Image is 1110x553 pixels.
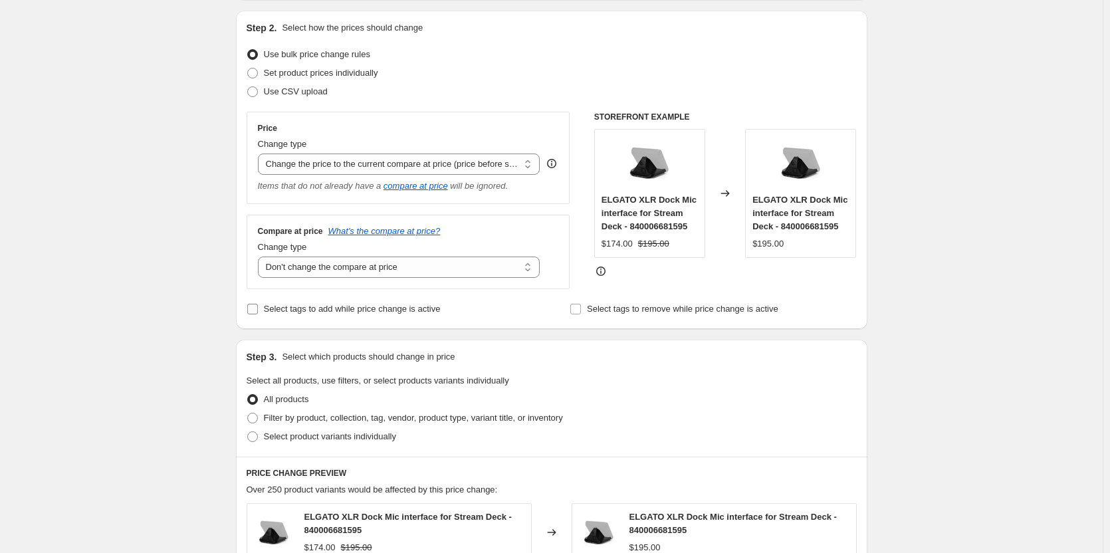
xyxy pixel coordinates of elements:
span: ELGATO XLR Dock Mic interface for Stream Deck - 840006681595 [304,512,512,535]
div: $174.00 [602,237,633,251]
img: xlr-1_80x.jpg [254,512,294,552]
span: ELGATO XLR Dock Mic interface for Stream Deck - 840006681595 [752,195,847,231]
h6: PRICE CHANGE PREVIEW [247,468,857,479]
span: Filter by product, collection, tag, vendor, product type, variant title, or inventory [264,413,563,423]
h3: Compare at price [258,226,323,237]
span: ELGATO XLR Dock Mic interface for Stream Deck - 840006681595 [602,195,697,231]
img: xlr-1_80x.jpg [623,136,676,189]
div: help [545,157,558,170]
span: ELGATO XLR Dock Mic interface for Stream Deck - 840006681595 [629,512,837,535]
i: will be ignored. [450,181,508,191]
p: Select which products should change in price [282,350,455,364]
span: Change type [258,242,307,252]
span: Select product variants individually [264,431,396,441]
h3: Price [258,123,277,134]
button: What's the compare at price? [328,226,441,236]
strike: $195.00 [638,237,669,251]
i: Items that do not already have a [258,181,382,191]
h2: Step 3. [247,350,277,364]
span: Set product prices individually [264,68,378,78]
span: Change type [258,139,307,149]
h6: STOREFRONT EXAMPLE [594,112,857,122]
span: Select all products, use filters, or select products variants individually [247,376,509,386]
span: Select tags to remove while price change is active [587,304,778,314]
div: $195.00 [752,237,784,251]
button: compare at price [384,181,448,191]
span: Use bulk price change rules [264,49,370,59]
span: Select tags to add while price change is active [264,304,441,314]
p: Select how the prices should change [282,21,423,35]
span: Use CSV upload [264,86,328,96]
span: All products [264,394,309,404]
img: xlr-1_80x.jpg [579,512,619,552]
h2: Step 2. [247,21,277,35]
span: Over 250 product variants would be affected by this price change: [247,485,498,495]
img: xlr-1_80x.jpg [774,136,828,189]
